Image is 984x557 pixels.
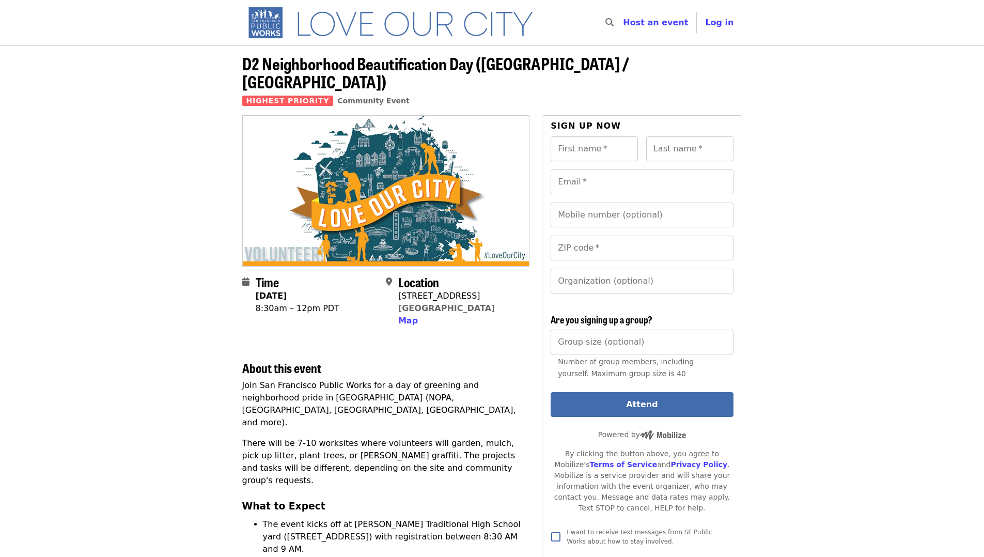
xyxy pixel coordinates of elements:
input: Last name [646,136,733,161]
i: calendar icon [242,277,249,287]
input: [object Object] [551,330,733,354]
span: Are you signing up a group? [551,313,652,326]
button: Attend [551,392,733,417]
input: First name [551,136,638,161]
img: SF Public Works - Home [242,6,549,39]
span: Number of group members, including yourself. Maximum group size is 40 [558,358,694,378]
span: Log in [705,18,733,27]
a: Privacy Policy [670,460,727,469]
a: Terms of Service [589,460,657,469]
input: Mobile number (optional) [551,203,733,227]
div: 8:30am – 12pm PDT [256,302,339,315]
input: Email [551,169,733,194]
a: [GEOGRAPHIC_DATA] [398,303,495,313]
span: Sign up now [551,121,621,131]
a: Community Event [337,97,409,105]
span: I want to receive text messages from SF Public Works about how to stay involved. [567,529,712,545]
span: Map [398,316,418,326]
a: Host an event [623,18,688,27]
input: Search [620,10,628,35]
li: The event kicks off at [PERSON_NAME] Traditional High School yard ([STREET_ADDRESS]) with registr... [263,518,530,555]
span: Location [398,273,439,291]
span: D2 Neighborhood Beautification Day ([GEOGRAPHIC_DATA] / [GEOGRAPHIC_DATA]) [242,51,629,94]
i: map-marker-alt icon [386,277,392,287]
img: D2 Neighborhood Beautification Day (Russian Hill / Fillmore) organized by SF Public Works [243,116,529,266]
div: By clicking the button above, you agree to Mobilize's and . Mobilize is a service provider and wi... [551,448,733,514]
div: [STREET_ADDRESS] [398,290,495,302]
img: Powered by Mobilize [640,430,686,440]
input: ZIP code [551,236,733,260]
button: Log in [697,12,742,33]
span: Highest Priority [242,96,334,106]
span: About this event [242,359,321,377]
i: search icon [605,18,614,27]
strong: [DATE] [256,291,287,301]
span: Time [256,273,279,291]
p: There will be 7-10 worksites where volunteers will garden, mulch, pick up litter, plant trees, or... [242,437,530,487]
button: Map [398,315,418,327]
p: Join San Francisco Public Works for a day of greening and neighborhood pride in [GEOGRAPHIC_DATA]... [242,379,530,429]
input: Organization (optional) [551,269,733,293]
span: Powered by [598,430,686,439]
h3: What to Expect [242,499,530,514]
